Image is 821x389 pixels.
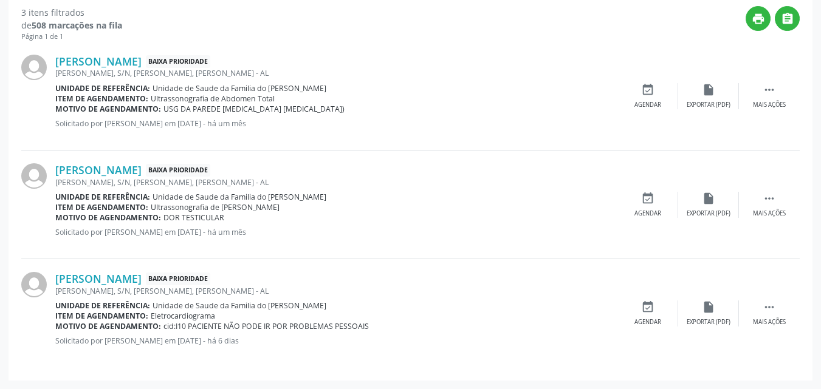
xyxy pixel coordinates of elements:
strong: 508 marcações na fila [32,19,122,31]
span: Eletrocardiograma [151,311,215,321]
button:  [775,6,800,31]
img: img [21,163,47,189]
i: print [752,12,765,25]
button: print [746,6,771,31]
span: Ultrassonografia de Abdomen Total [151,93,275,104]
i:  [763,300,776,314]
b: Motivo de agendamento: [55,104,161,114]
i: insert_drive_file [702,83,715,96]
div: 3 itens filtrados [21,6,122,19]
i: event_available [641,192,654,205]
div: [PERSON_NAME], S/N, [PERSON_NAME], [PERSON_NAME] - AL [55,68,617,78]
i: insert_drive_file [702,300,715,314]
div: Exportar (PDF) [687,101,730,109]
span: Baixa Prioridade [146,272,210,285]
p: Solicitado por [PERSON_NAME] em [DATE] - há 6 dias [55,336,617,346]
i:  [763,83,776,96]
div: Agendar [634,209,661,218]
span: Unidade de Saude da Familia do [PERSON_NAME] [153,300,326,311]
p: Solicitado por [PERSON_NAME] em [DATE] - há um mês [55,118,617,129]
b: Motivo de agendamento: [55,321,161,331]
b: Item de agendamento: [55,93,148,104]
b: Item de agendamento: [55,202,148,212]
div: Página 1 de 1 [21,32,122,42]
div: Exportar (PDF) [687,209,730,218]
div: Exportar (PDF) [687,318,730,326]
i: event_available [641,83,654,96]
span: Unidade de Saude da Familia do [PERSON_NAME] [153,83,326,93]
i:  [781,12,794,25]
img: img [21,272,47,297]
div: de [21,19,122,32]
i: insert_drive_file [702,192,715,205]
span: DOR TESTICULAR [163,212,224,223]
span: USG DA PAREDE [MEDICAL_DATA] [MEDICAL_DATA]) [163,104,345,114]
img: img [21,55,47,80]
i: event_available [641,300,654,314]
span: Baixa Prioridade [146,164,210,177]
b: Unidade de referência: [55,300,150,311]
div: Mais ações [753,101,786,109]
b: Unidade de referência: [55,192,150,202]
b: Motivo de agendamento: [55,212,161,223]
i:  [763,192,776,205]
b: Item de agendamento: [55,311,148,321]
div: Mais ações [753,318,786,326]
div: Agendar [634,101,661,109]
a: [PERSON_NAME] [55,272,142,285]
div: [PERSON_NAME], S/N, [PERSON_NAME], [PERSON_NAME] - AL [55,177,617,188]
p: Solicitado por [PERSON_NAME] em [DATE] - há um mês [55,227,617,237]
a: [PERSON_NAME] [55,55,142,68]
span: Baixa Prioridade [146,55,210,68]
div: Mais ações [753,209,786,218]
span: Unidade de Saude da Familia do [PERSON_NAME] [153,192,326,202]
div: [PERSON_NAME], S/N, [PERSON_NAME], [PERSON_NAME] - AL [55,286,617,296]
a: [PERSON_NAME] [55,163,142,177]
b: Unidade de referência: [55,83,150,93]
span: Ultrassonografia de [PERSON_NAME] [151,202,280,212]
div: Agendar [634,318,661,326]
span: cid:I10 PACIENTE NÃO PODE IR POR PROBLEMAS PESSOAIS [163,321,369,331]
